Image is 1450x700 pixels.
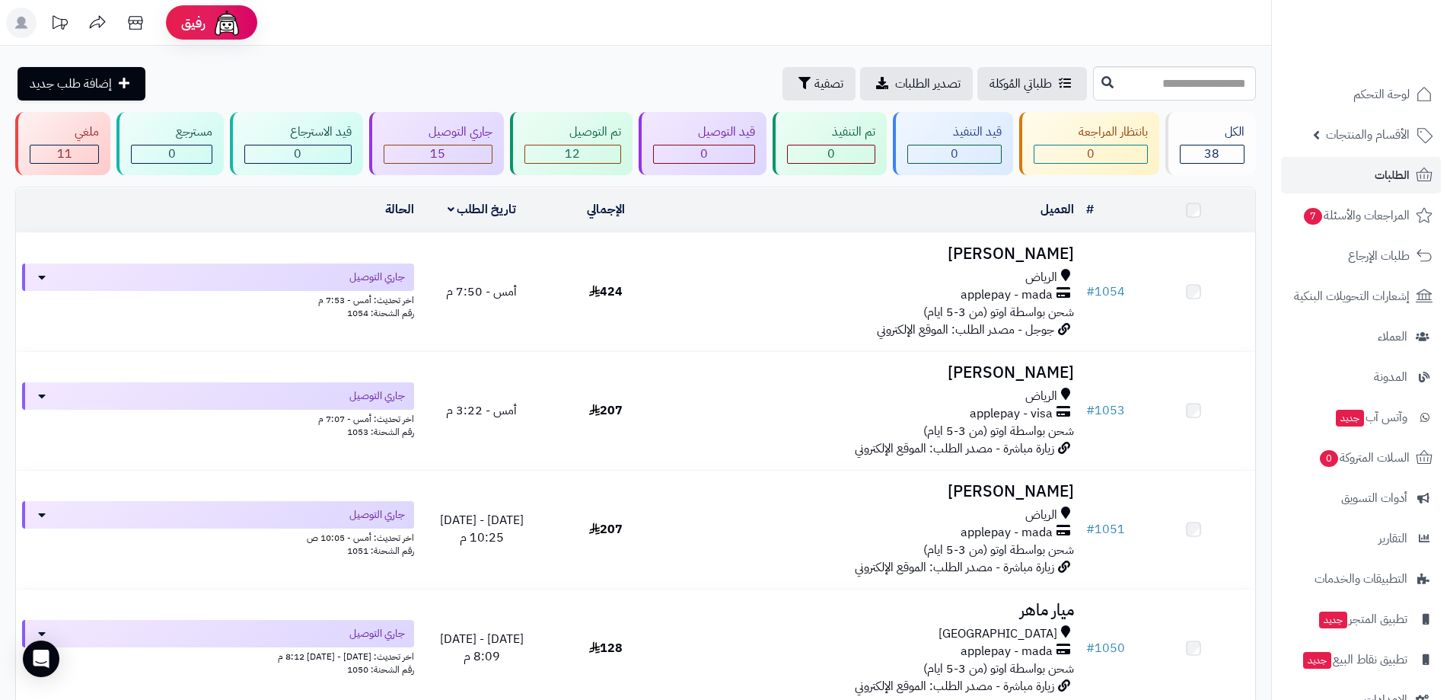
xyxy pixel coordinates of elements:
div: اخر تحديث: [DATE] - [DATE] 8:12 م [22,647,414,663]
span: إضافة طلب جديد [30,75,112,93]
span: المدونة [1374,366,1407,388]
span: التقارير [1378,528,1407,549]
span: 38 [1204,145,1219,163]
span: السلات المتروكة [1318,447,1410,468]
div: 15 [384,145,492,163]
span: لوحة التحكم [1353,84,1410,105]
span: 424 [589,283,623,301]
span: [DATE] - [DATE] 10:25 م [440,511,524,547]
span: تطبيق المتجر [1318,609,1407,630]
a: # [1086,200,1094,219]
a: طلباتي المُوكلة [977,67,1087,101]
span: جوجل - مصدر الطلب: الموقع الإلكتروني [877,321,1054,339]
div: اخر تحديث: أمس - 7:07 م [22,410,414,426]
div: 0 [132,145,212,163]
span: جاري التوصيل [349,388,405,404]
span: تطبيق نقاط البيع [1302,649,1407,670]
div: 0 [245,145,350,163]
a: تحديثات المنصة [40,8,78,42]
a: السلات المتروكة0 [1281,439,1441,476]
span: رقم الشحنة: 1053 [347,425,414,439]
a: قيد التوصيل 0 [636,112,770,175]
span: زيارة مباشرة - مصدر الطلب: الموقع الإلكتروني [855,677,1054,695]
span: applepay - visa [970,405,1053,423]
span: 207 [589,401,623,420]
span: رقم الشحنة: 1050 [347,663,414,676]
span: وآتس آب [1334,407,1407,428]
a: إشعارات التحويلات البنكية [1281,278,1441,315]
span: جديد [1336,410,1364,427]
a: ملغي 11 [12,112,113,175]
a: تم التوصيل 12 [507,112,636,175]
a: الكل38 [1162,112,1259,175]
div: تم التنفيذ [787,123,875,141]
span: شحن بواسطة اوتو (من 3-5 ايام) [923,660,1074,678]
a: قيد الاسترجاع 0 [227,112,365,175]
span: [DATE] - [DATE] 8:09 م [440,630,524,666]
div: اخر تحديث: أمس - 10:05 ص [22,529,414,545]
div: قيد التنفيذ [907,123,1001,141]
span: 0 [1087,145,1095,163]
span: [GEOGRAPHIC_DATA] [939,625,1057,643]
span: 0 [1319,449,1339,468]
div: قيد التوصيل [653,123,755,141]
a: تصدير الطلبات [860,67,973,101]
span: الطلبات [1375,165,1410,186]
div: 0 [1034,145,1147,163]
a: التقارير [1281,520,1441,557]
div: Open Intercom Messenger [23,641,59,677]
span: # [1086,639,1095,657]
span: 12 [565,145,580,163]
a: وآتس آبجديد [1281,399,1441,436]
span: التطبيقات والخدمات [1315,568,1407,590]
span: الرياض [1025,507,1057,524]
span: # [1086,283,1095,301]
span: العملاء [1378,326,1407,347]
div: الكل [1180,123,1244,141]
div: بانتظار المراجعة [1034,123,1148,141]
span: تصفية [814,75,843,93]
span: 7 [1303,207,1323,225]
span: 0 [827,145,835,163]
a: تاريخ الطلب [448,200,517,219]
a: تم التنفيذ 0 [770,112,890,175]
div: اخر تحديث: أمس - 7:53 م [22,291,414,307]
span: applepay - mada [961,524,1053,542]
span: 15 [430,145,445,163]
a: العملاء [1281,318,1441,355]
div: تم التوصيل [524,123,621,141]
a: #1053 [1086,401,1125,420]
h3: [PERSON_NAME] [674,364,1074,382]
span: شحن بواسطة اوتو (من 3-5 ايام) [923,541,1074,559]
a: #1054 [1086,283,1125,301]
span: الرياض [1025,388,1057,405]
span: applepay - mada [961,286,1053,304]
span: جديد [1319,612,1347,628]
span: رقم الشحنة: 1054 [347,306,414,320]
span: شحن بواسطة اوتو (من 3-5 ايام) [923,303,1074,321]
span: إشعارات التحويلات البنكية [1294,286,1410,307]
div: مسترجع [131,123,212,141]
a: مسترجع 0 [113,112,227,175]
span: 11 [57,145,72,163]
a: المراجعات والأسئلة7 [1281,197,1441,234]
div: 0 [908,145,1000,163]
a: #1051 [1086,520,1125,539]
a: جاري التوصيل 15 [366,112,507,175]
span: جاري التوصيل [349,626,405,641]
span: المراجعات والأسئلة [1302,205,1410,226]
a: المدونة [1281,359,1441,395]
a: #1050 [1086,639,1125,657]
span: جاري التوصيل [349,270,405,285]
img: ai-face.png [212,8,242,38]
div: جاري التوصيل [384,123,492,141]
span: الأقسام والمنتجات [1326,124,1410,145]
a: بانتظار المراجعة 0 [1016,112,1162,175]
span: # [1086,520,1095,539]
a: أدوات التسويق [1281,480,1441,516]
a: إضافة طلب جديد [18,67,145,101]
a: طلبات الإرجاع [1281,238,1441,274]
span: رفيق [181,14,206,32]
span: شحن بواسطة اوتو (من 3-5 ايام) [923,422,1074,440]
span: طلبات الإرجاع [1348,245,1410,267]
